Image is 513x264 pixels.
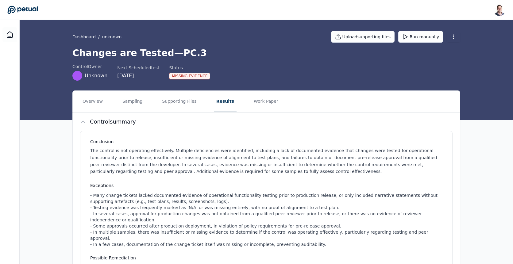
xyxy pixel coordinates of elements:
div: / [72,34,121,40]
button: Run manually [398,31,443,43]
button: Supporting Files [160,91,199,112]
h3: Possible Remediation [90,255,445,261]
div: control Owner [72,63,107,70]
nav: Tabs [73,91,460,112]
h3: Conclusion [90,139,445,145]
div: [DATE] [117,72,159,79]
div: Next Scheduled test [117,65,159,71]
button: Results [214,91,237,112]
a: Dashboard [72,34,96,40]
p: The control is not operating effectively. Multiple deficiencies were identified, including a lack... [90,147,445,175]
button: unknown [102,34,122,40]
h3: Exceptions [90,182,445,189]
a: Dashboard [2,27,17,42]
button: Work Paper [251,91,281,112]
div: - Many change tickets lacked documented evidence of operational functionality testing prior to pr... [90,192,445,247]
h1: Changes are Tested — PC.3 [72,48,460,59]
button: Controlsummary [73,113,460,131]
button: Uploadsupporting files [331,31,395,43]
h2: Control summary [90,117,136,126]
img: Snir Kodesh [493,4,506,16]
div: Missing Evidence [169,73,210,79]
a: Go to Dashboard [7,6,38,14]
span: Unknown [85,72,107,79]
button: Sampling [120,91,145,112]
button: Overview [80,91,105,112]
div: Status [169,65,210,71]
